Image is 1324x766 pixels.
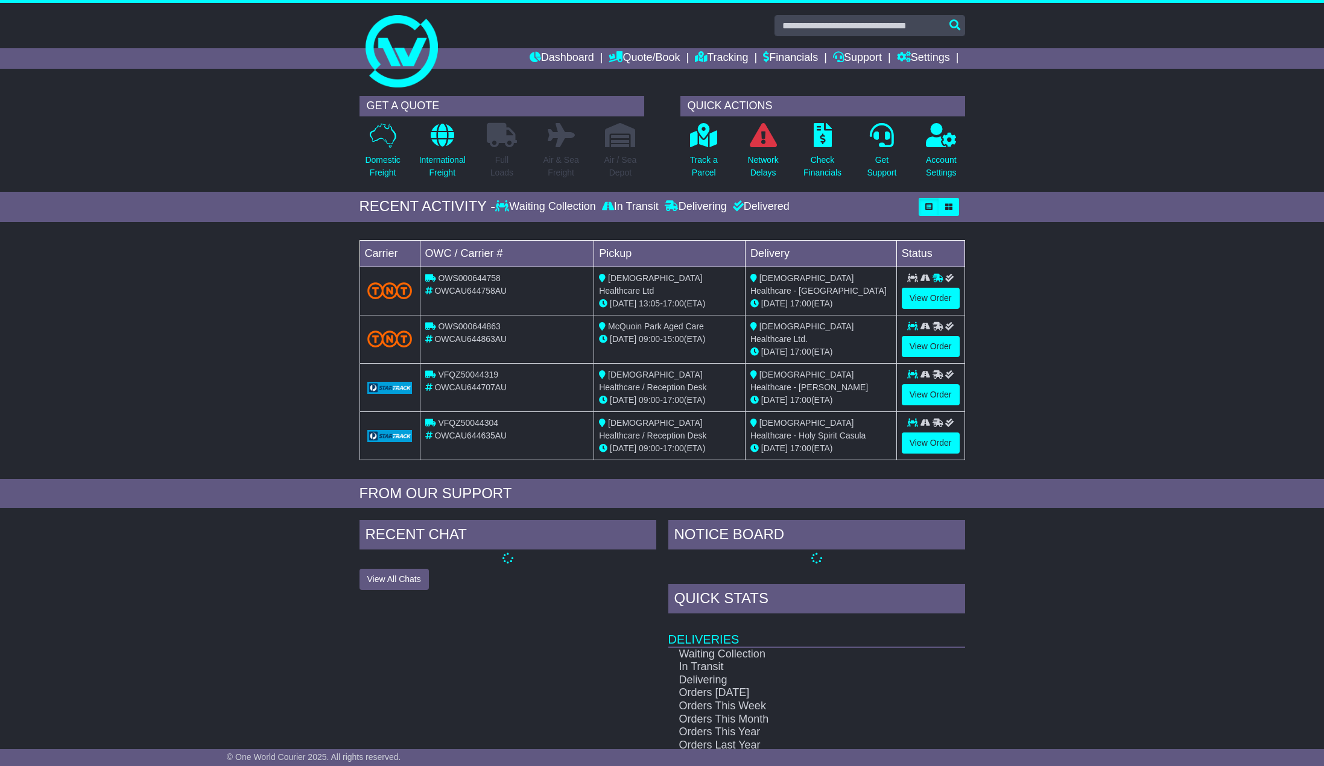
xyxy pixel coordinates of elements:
[610,334,636,344] span: [DATE]
[599,333,740,346] div: - (ETA)
[668,700,922,713] td: Orders This Week
[434,334,507,344] span: OWCAU644863AU
[926,154,957,179] p: Account Settings
[364,122,401,186] a: DomesticFreight
[360,485,965,502] div: FROM OUR SUPPORT
[610,395,636,405] span: [DATE]
[695,48,748,69] a: Tracking
[761,395,788,405] span: [DATE]
[438,370,498,379] span: VFQZ50044319
[543,154,579,179] p: Air & Sea Freight
[599,418,706,440] span: [DEMOGRAPHIC_DATA] Healthcare / Reception Desk
[360,520,656,552] div: RECENT CHAT
[833,48,882,69] a: Support
[668,647,922,661] td: Waiting Collection
[639,443,660,453] span: 09:00
[604,154,637,179] p: Air / Sea Depot
[365,154,400,179] p: Domestic Freight
[360,240,420,267] td: Carrier
[897,48,950,69] a: Settings
[663,443,684,453] span: 17:00
[639,395,660,405] span: 09:00
[438,418,498,428] span: VFQZ50044304
[434,382,507,392] span: OWCAU644707AU
[610,443,636,453] span: [DATE]
[599,394,740,407] div: - (ETA)
[663,334,684,344] span: 15:00
[438,321,501,331] span: OWS000644863
[790,299,811,308] span: 17:00
[747,154,778,179] p: Network Delays
[668,616,965,647] td: Deliveries
[530,48,594,69] a: Dashboard
[419,122,466,186] a: InternationalFreight
[750,394,892,407] div: (ETA)
[639,334,660,344] span: 09:00
[902,432,960,454] a: View Order
[599,442,740,455] div: - (ETA)
[227,752,401,762] span: © One World Courier 2025. All rights reserved.
[747,122,779,186] a: NetworkDelays
[663,395,684,405] span: 17:00
[750,297,892,310] div: (ETA)
[668,520,965,552] div: NOTICE BOARD
[438,273,501,283] span: OWS000644758
[761,347,788,356] span: [DATE]
[495,200,598,214] div: Waiting Collection
[599,273,703,296] span: [DEMOGRAPHIC_DATA] Healthcare Ltd
[750,370,868,392] span: [DEMOGRAPHIC_DATA] Healthcare - [PERSON_NAME]
[367,430,413,442] img: GetCarrierServiceLogo
[487,154,517,179] p: Full Loads
[803,122,842,186] a: CheckFinancials
[367,382,413,394] img: GetCarrierServiceLogo
[360,198,496,215] div: RECENT ACTIVITY -
[668,739,922,752] td: Orders Last Year
[609,48,680,69] a: Quote/Book
[866,122,897,186] a: GetSupport
[761,299,788,308] span: [DATE]
[360,569,429,590] button: View All Chats
[360,96,644,116] div: GET A QUOTE
[668,584,965,616] div: Quick Stats
[750,418,866,440] span: [DEMOGRAPHIC_DATA] Healthcare - Holy Spirit Casula
[750,321,854,344] span: [DEMOGRAPHIC_DATA] Healthcare Ltd.
[745,240,896,267] td: Delivery
[867,154,896,179] p: Get Support
[761,443,788,453] span: [DATE]
[610,299,636,308] span: [DATE]
[599,200,662,214] div: In Transit
[419,154,466,179] p: International Freight
[902,288,960,309] a: View Order
[367,331,413,347] img: TNT_Domestic.png
[790,347,811,356] span: 17:00
[599,297,740,310] div: - (ETA)
[902,336,960,357] a: View Order
[750,442,892,455] div: (ETA)
[367,282,413,299] img: TNT_Domestic.png
[668,660,922,674] td: In Transit
[599,370,706,392] span: [DEMOGRAPHIC_DATA] Healthcare / Reception Desk
[668,674,922,687] td: Delivering
[925,122,957,186] a: AccountSettings
[420,240,594,267] td: OWC / Carrier #
[790,443,811,453] span: 17:00
[790,395,811,405] span: 17:00
[668,726,922,739] td: Orders This Year
[689,122,718,186] a: Track aParcel
[750,273,887,296] span: [DEMOGRAPHIC_DATA] Healthcare - [GEOGRAPHIC_DATA]
[663,299,684,308] span: 17:00
[639,299,660,308] span: 13:05
[594,240,746,267] td: Pickup
[750,346,892,358] div: (ETA)
[608,321,704,331] span: McQuoin Park Aged Care
[902,384,960,405] a: View Order
[434,286,507,296] span: OWCAU644758AU
[690,154,718,179] p: Track a Parcel
[730,200,790,214] div: Delivered
[763,48,818,69] a: Financials
[803,154,841,179] p: Check Financials
[680,96,965,116] div: QUICK ACTIONS
[668,686,922,700] td: Orders [DATE]
[434,431,507,440] span: OWCAU644635AU
[896,240,964,267] td: Status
